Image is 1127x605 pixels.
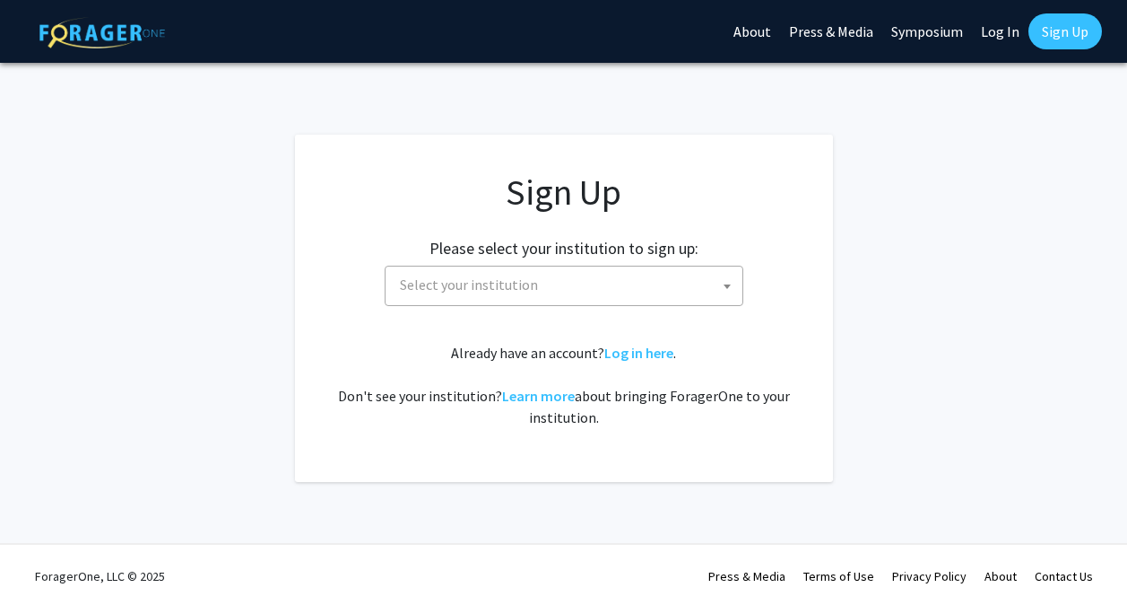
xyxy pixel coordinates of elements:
[39,17,165,48] img: ForagerOne Logo
[1035,568,1093,584] a: Contact Us
[803,568,874,584] a: Terms of Use
[393,267,742,303] span: Select your institution
[708,568,785,584] a: Press & Media
[385,266,743,306] span: Select your institution
[604,344,673,362] a: Log in here
[331,171,797,214] h1: Sign Up
[400,276,538,294] span: Select your institution
[892,568,967,584] a: Privacy Policy
[984,568,1017,584] a: About
[331,342,797,428] div: Already have an account? . Don't see your institution? about bringing ForagerOne to your institut...
[429,239,698,259] h2: Please select your institution to sign up:
[1028,13,1102,49] a: Sign Up
[502,387,575,405] a: Learn more about bringing ForagerOne to your institution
